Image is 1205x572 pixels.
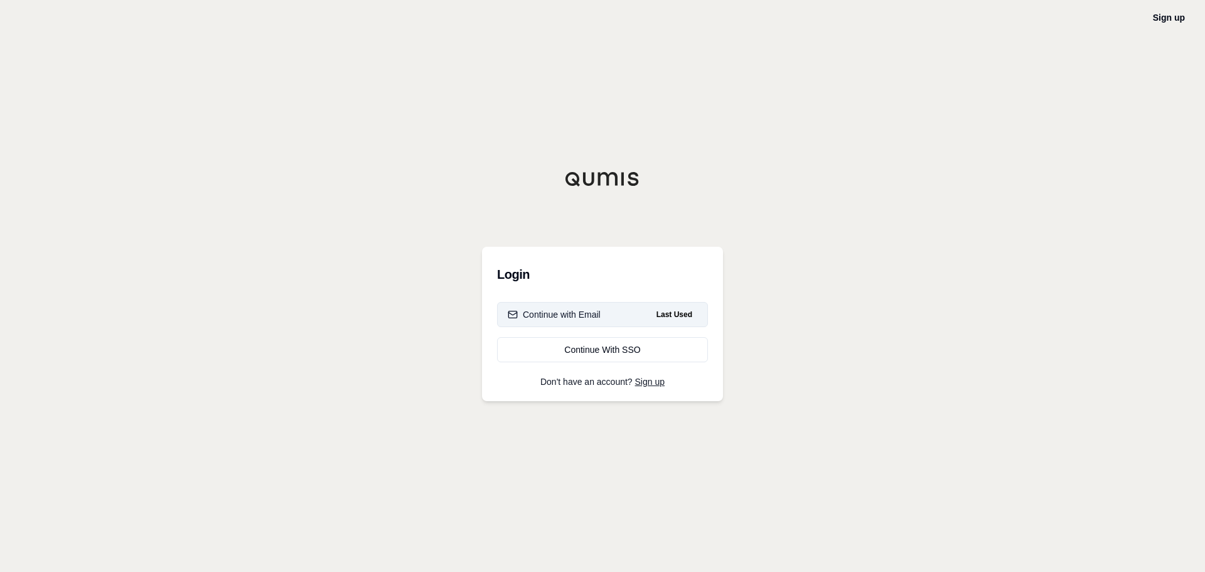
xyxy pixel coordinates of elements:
[508,308,601,321] div: Continue with Email
[565,171,640,186] img: Qumis
[508,343,697,356] div: Continue With SSO
[497,377,708,386] p: Don't have an account?
[1153,13,1185,23] a: Sign up
[497,337,708,362] a: Continue With SSO
[635,377,665,387] a: Sign up
[651,307,697,322] span: Last Used
[497,262,708,287] h3: Login
[497,302,708,327] button: Continue with EmailLast Used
